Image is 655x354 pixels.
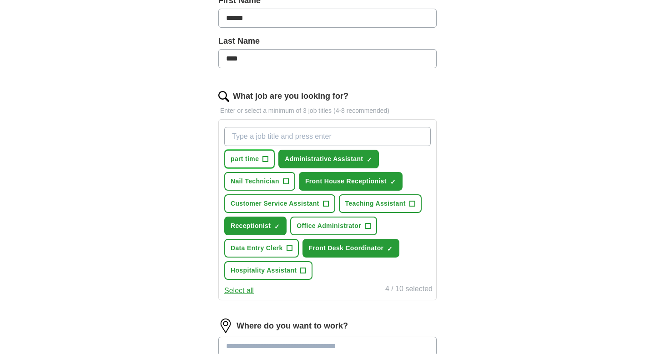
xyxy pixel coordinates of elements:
button: Data Entry Clerk [224,239,299,258]
button: Administrative Assistant✓ [278,150,379,168]
span: Data Entry Clerk [231,243,283,253]
button: Nail Technician [224,172,295,191]
span: ✓ [390,178,396,186]
span: Office Administrator [297,221,361,231]
span: ✓ [387,245,393,253]
span: Front House Receptionist [305,177,387,186]
p: Enter or select a minimum of 3 job titles (4-8 recommended) [218,106,437,116]
span: Hospitality Assistant [231,266,297,275]
span: part time [231,154,259,164]
span: ✓ [367,156,372,163]
span: Nail Technician [231,177,279,186]
span: ✓ [274,223,280,230]
div: 4 / 10 selected [385,283,433,296]
button: part time [224,150,275,168]
button: Select all [224,285,254,296]
button: Office Administrator [290,217,377,235]
button: Front Desk Coordinator✓ [302,239,400,258]
input: Type a job title and press enter [224,127,431,146]
span: Teaching Assistant [345,199,406,208]
label: What job are you looking for? [233,90,348,102]
span: Customer Service Assistant [231,199,319,208]
button: Hospitality Assistant [224,261,312,280]
img: search.png [218,91,229,102]
span: Front Desk Coordinator [309,243,384,253]
button: Teaching Assistant [339,194,422,213]
button: Front House Receptionist✓ [299,172,403,191]
button: Customer Service Assistant [224,194,335,213]
button: Receptionist✓ [224,217,287,235]
span: Administrative Assistant [285,154,363,164]
span: Receptionist [231,221,271,231]
img: location.png [218,319,233,333]
label: Last Name [218,35,437,47]
label: Where do you want to work? [237,320,348,332]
